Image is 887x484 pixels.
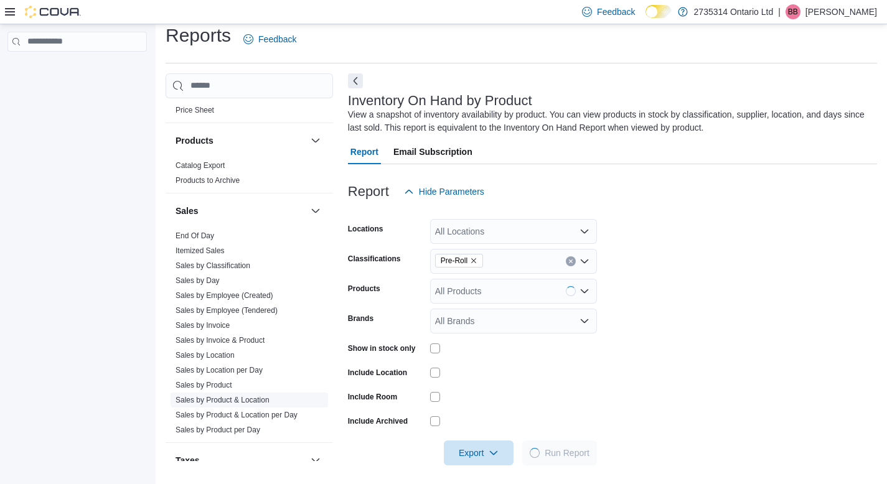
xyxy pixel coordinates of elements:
a: Catalog Export [176,161,225,170]
span: Sales by Day [176,276,220,286]
span: Sales by Product [176,380,232,390]
span: Feedback [258,33,296,45]
label: Classifications [348,254,401,264]
input: Dark Mode [645,5,672,18]
button: Open list of options [580,226,589,236]
button: Open list of options [580,256,589,266]
button: Clear input [566,256,576,266]
span: Hide Parameters [419,185,484,198]
span: Sales by Employee (Created) [176,291,273,300]
button: Taxes [308,453,323,468]
h1: Reports [166,23,231,48]
p: [PERSON_NAME] [805,4,877,19]
span: Dark Mode [645,18,646,19]
button: Next [348,73,363,88]
nav: Complex example [7,54,147,84]
p: | [778,4,781,19]
span: Itemized Sales [176,246,225,256]
span: Price Sheet [176,105,214,115]
label: Include Location [348,368,407,378]
label: Include Room [348,392,397,402]
span: Sales by Product & Location [176,395,270,405]
span: Sales by Location per Day [176,365,263,375]
p: 2735314 Ontario Ltd [694,4,774,19]
span: Feedback [597,6,635,18]
button: Export [444,440,514,465]
a: Sales by Product & Location [176,396,270,404]
span: Sales by Invoice [176,320,230,330]
span: Run Report [545,447,589,459]
a: Sales by Classification [176,261,250,270]
span: Loading [528,446,542,460]
a: Price Sheet [176,106,214,114]
label: Show in stock only [348,343,416,353]
a: Products to Archive [176,176,240,185]
h3: Sales [176,205,199,217]
label: Products [348,284,380,294]
a: Sales by Location per Day [176,366,263,375]
button: Products [176,134,306,147]
span: Sales by Classification [176,261,250,271]
label: Locations [348,224,383,234]
span: Sales by Location [176,350,235,360]
button: Remove Pre-Roll from selection in this group [470,257,477,264]
span: Report [350,139,378,164]
label: Include Archived [348,416,408,426]
a: Sales by Product [176,381,232,389]
div: Sales [166,228,333,442]
button: Sales [308,203,323,218]
a: Sales by Product per Day [176,426,260,434]
button: Hide Parameters [399,179,489,204]
button: LoadingRun Report [522,440,597,465]
a: Sales by Invoice [176,321,230,330]
span: Sales by Invoice & Product [176,335,265,345]
a: Sales by Location [176,351,235,360]
span: Sales by Product per Day [176,425,260,435]
span: Export [451,440,506,465]
h3: Products [176,134,214,147]
span: Sales by Product & Location per Day [176,410,298,420]
h3: Taxes [176,454,200,467]
div: Products [166,158,333,193]
label: Brands [348,314,373,323]
span: BB [788,4,798,19]
button: Taxes [176,454,306,467]
div: View a snapshot of inventory availability by product. You can view products in stock by classific... [348,108,871,134]
h3: Report [348,184,389,199]
button: Open list of options [580,286,589,296]
span: Pre-Roll [435,254,483,268]
h3: Inventory On Hand by Product [348,93,532,108]
button: Products [308,133,323,148]
span: Pre-Roll [441,254,467,267]
img: Cova [25,6,81,18]
span: End Of Day [176,231,214,241]
a: Sales by Day [176,276,220,285]
button: Open list of options [580,316,589,326]
div: Pricing [166,103,333,123]
a: Sales by Product & Location per Day [176,411,298,419]
a: Sales by Employee (Tendered) [176,306,278,315]
a: Itemized Sales [176,246,225,255]
button: Sales [176,205,306,217]
a: End Of Day [176,231,214,240]
a: Sales by Invoice & Product [176,336,265,345]
a: Sales by Employee (Created) [176,291,273,300]
a: Feedback [238,27,301,52]
span: Email Subscription [393,139,472,164]
div: Brodie Baker [786,4,800,19]
span: Products to Archive [176,175,240,185]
